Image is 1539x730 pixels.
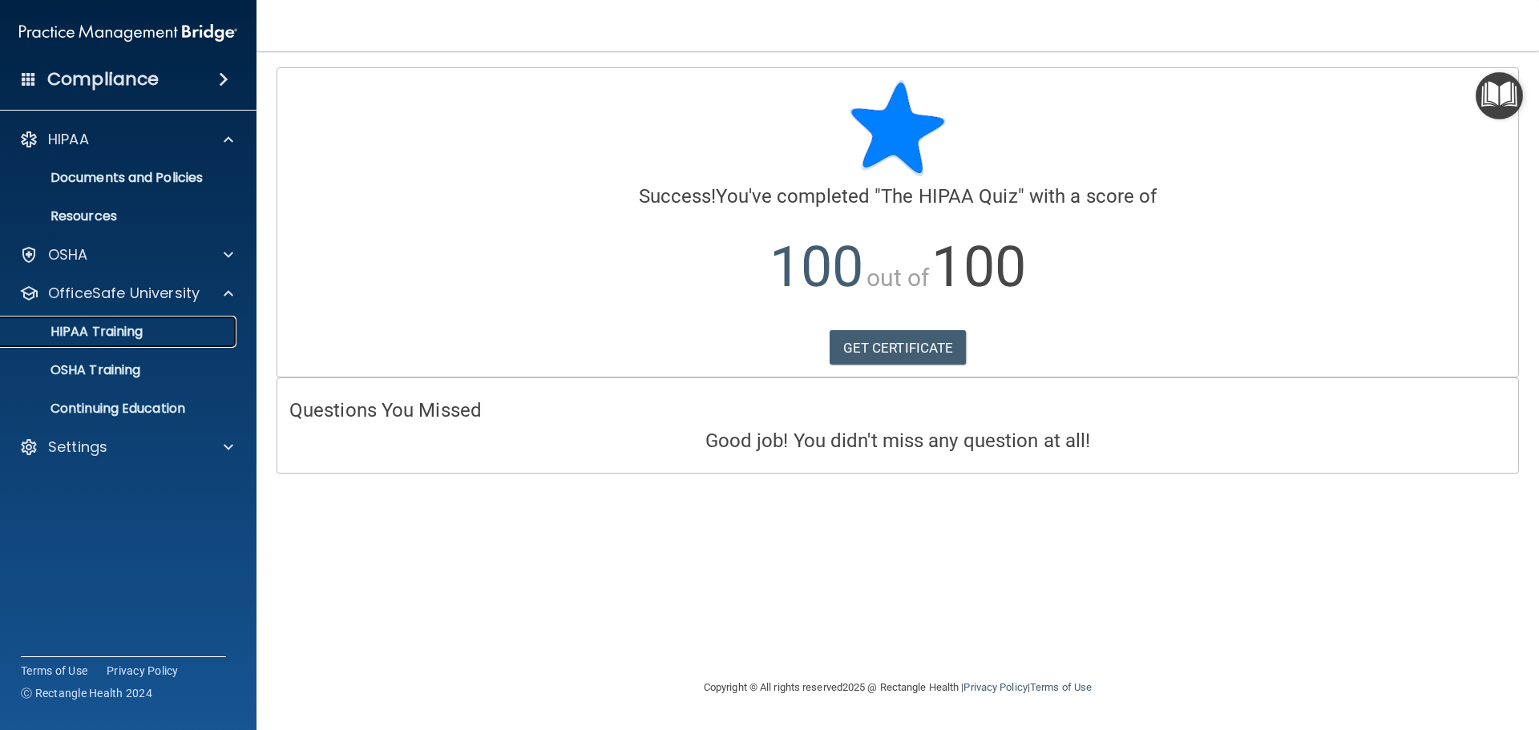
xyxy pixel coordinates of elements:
[21,663,87,679] a: Terms of Use
[48,284,200,303] p: OfficeSafe University
[866,264,930,292] span: out of
[289,430,1506,451] h4: Good job! You didn't miss any question at all!
[107,663,179,679] a: Privacy Policy
[10,362,140,378] p: OSHA Training
[10,208,229,224] p: Resources
[48,130,89,149] p: HIPAA
[1459,619,1520,680] iframe: Drift Widget Chat Controller
[10,324,143,340] p: HIPAA Training
[289,186,1506,207] h4: You've completed " " with a score of
[19,17,237,49] img: PMB logo
[1030,681,1092,693] a: Terms of Use
[289,400,1506,421] h4: Questions You Missed
[47,68,159,91] h4: Compliance
[19,438,233,457] a: Settings
[10,401,229,417] p: Continuing Education
[19,130,233,149] a: HIPAA
[19,284,233,303] a: OfficeSafe University
[10,170,229,186] p: Documents and Policies
[881,185,1017,208] span: The HIPAA Quiz
[21,685,152,701] span: Ⓒ Rectangle Health 2024
[639,185,717,208] span: Success!
[19,245,233,264] a: OSHA
[850,80,946,176] img: blue-star-rounded.9d042014.png
[769,234,863,300] span: 100
[605,662,1190,713] div: Copyright © All rights reserved 2025 @ Rectangle Health | |
[48,438,107,457] p: Settings
[1476,72,1523,119] button: Open Resource Center
[963,681,1027,693] a: Privacy Policy
[931,234,1025,300] span: 100
[830,330,967,365] a: GET CERTIFICATE
[48,245,88,264] p: OSHA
